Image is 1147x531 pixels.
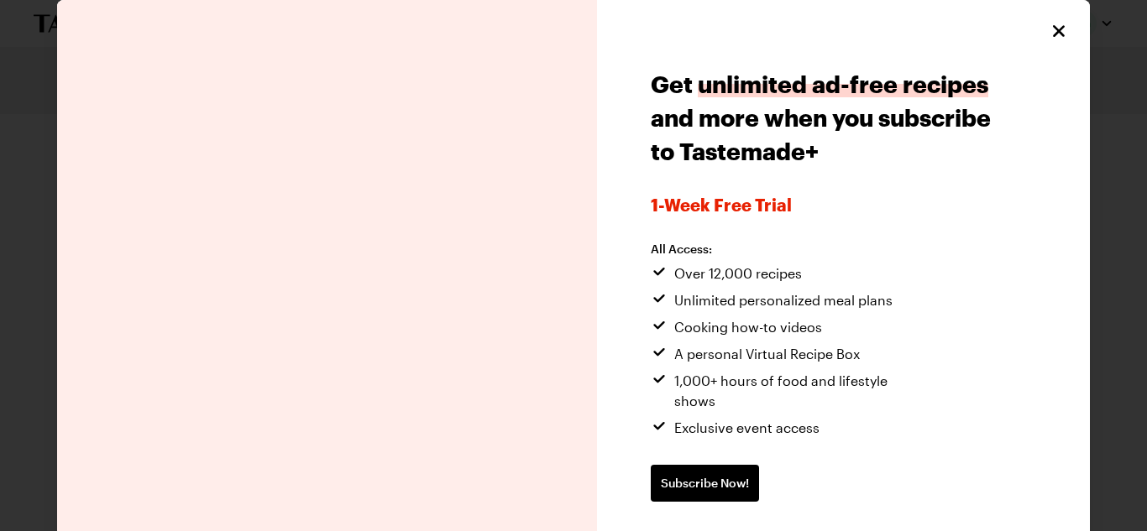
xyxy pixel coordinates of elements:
[674,317,822,337] span: Cooking how-to videos
[674,263,802,284] span: Over 12,000 recipes
[651,195,996,215] span: 1-week Free Trial
[651,242,928,257] h2: All Access:
[661,475,749,492] span: Subscribe Now!
[651,67,996,168] h1: Get and more when you subscribe to Tastemade+
[1048,20,1070,42] button: Close
[674,418,820,438] span: Exclusive event access
[674,371,928,411] span: 1,000+ hours of food and lifestyle shows
[674,290,893,310] span: Unlimited personalized meal plans
[651,465,759,502] a: Subscribe Now!
[674,344,860,364] span: A personal Virtual Recipe Box
[698,70,988,97] span: unlimited ad-free recipes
